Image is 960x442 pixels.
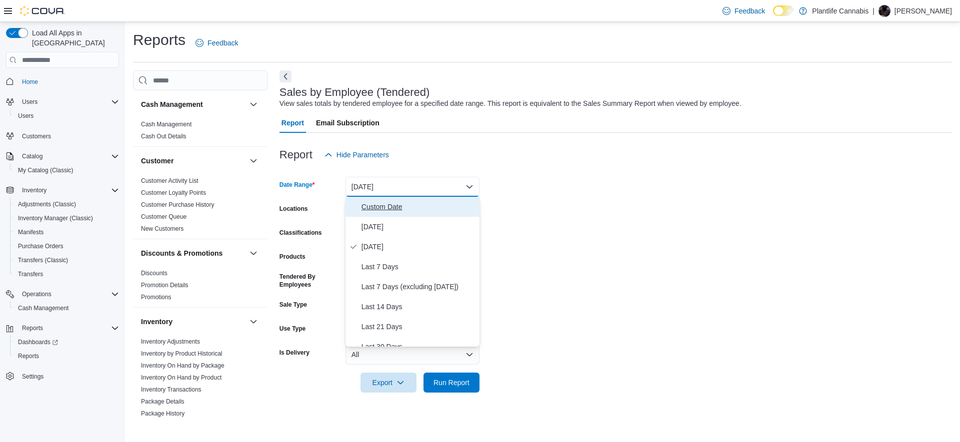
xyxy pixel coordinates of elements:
[279,325,305,333] label: Use Type
[141,350,222,358] span: Inventory by Product Historical
[18,130,55,142] a: Customers
[14,268,47,280] a: Transfers
[141,338,200,345] a: Inventory Adjustments
[734,6,765,16] span: Feedback
[18,214,93,222] span: Inventory Manager (Classic)
[247,98,259,110] button: Cash Management
[14,350,119,362] span: Reports
[141,225,183,232] a: New Customers
[14,110,119,122] span: Users
[18,150,46,162] button: Catalog
[18,166,73,174] span: My Catalog (Classic)
[2,129,123,143] button: Customers
[279,98,741,109] div: View sales totals by tendered employee for a specified date range. This report is equivalent to t...
[360,373,416,393] button: Export
[14,198,119,210] span: Adjustments (Classic)
[141,374,221,381] a: Inventory On Hand by Product
[141,133,186,140] a: Cash Out Details
[14,302,72,314] a: Cash Management
[2,321,123,335] button: Reports
[141,362,224,369] a: Inventory On Hand by Package
[18,304,68,312] span: Cash Management
[141,132,186,140] span: Cash Out Details
[281,113,304,133] span: Report
[10,301,123,315] button: Cash Management
[18,288,55,300] button: Operations
[141,374,221,382] span: Inventory On Hand by Product
[718,1,769,21] a: Feedback
[878,5,890,17] div: Jenn Armitage
[141,386,201,394] span: Inventory Transactions
[141,177,198,185] span: Customer Activity List
[2,287,123,301] button: Operations
[18,270,43,278] span: Transfers
[141,201,214,209] span: Customer Purchase History
[2,149,123,163] button: Catalog
[10,211,123,225] button: Inventory Manager (Classic)
[336,150,389,160] span: Hide Parameters
[141,156,173,166] h3: Customer
[141,248,222,258] h3: Discounts & Promotions
[279,301,307,309] label: Sale Type
[433,378,469,388] span: Run Report
[141,225,183,233] span: New Customers
[279,181,315,189] label: Date Range
[247,247,259,259] button: Discounts & Promotions
[18,322,119,334] span: Reports
[14,212,97,224] a: Inventory Manager (Classic)
[812,5,868,17] p: Plantlife Cannabis
[345,177,479,197] button: [DATE]
[18,112,33,120] span: Users
[14,268,119,280] span: Transfers
[14,164,77,176] a: My Catalog (Classic)
[22,98,37,106] span: Users
[141,398,184,405] a: Package Details
[361,281,475,293] span: Last 7 Days (excluding [DATE])
[133,118,267,146] div: Cash Management
[279,349,309,357] label: Is Delivery
[361,241,475,253] span: [DATE]
[14,212,119,224] span: Inventory Manager (Classic)
[141,120,191,128] span: Cash Management
[10,225,123,239] button: Manifests
[141,293,171,301] span: Promotions
[133,175,267,239] div: Customer
[22,290,51,298] span: Operations
[894,5,952,17] p: [PERSON_NAME]
[361,301,475,313] span: Last 14 Days
[141,121,191,128] a: Cash Management
[279,253,305,261] label: Products
[316,113,379,133] span: Email Subscription
[14,226,47,238] a: Manifests
[366,373,410,393] span: Export
[279,205,308,213] label: Locations
[141,317,245,327] button: Inventory
[141,294,171,301] a: Promotions
[141,281,188,289] span: Promotion Details
[10,253,123,267] button: Transfers (Classic)
[2,183,123,197] button: Inventory
[6,70,119,410] nav: Complex example
[141,99,245,109] button: Cash Management
[141,317,172,327] h3: Inventory
[14,302,119,314] span: Cash Management
[18,338,58,346] span: Dashboards
[22,132,51,140] span: Customers
[14,254,72,266] a: Transfers (Classic)
[10,197,123,211] button: Adjustments (Classic)
[18,370,119,383] span: Settings
[18,228,43,236] span: Manifests
[141,269,167,277] span: Discounts
[279,86,430,98] h3: Sales by Employee (Tendered)
[18,96,119,108] span: Users
[18,322,47,334] button: Reports
[22,78,38,86] span: Home
[18,352,39,360] span: Reports
[18,256,68,264] span: Transfers (Classic)
[141,386,201,393] a: Inventory Transactions
[18,76,42,88] a: Home
[14,336,119,348] span: Dashboards
[10,349,123,363] button: Reports
[141,362,224,370] span: Inventory On Hand by Package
